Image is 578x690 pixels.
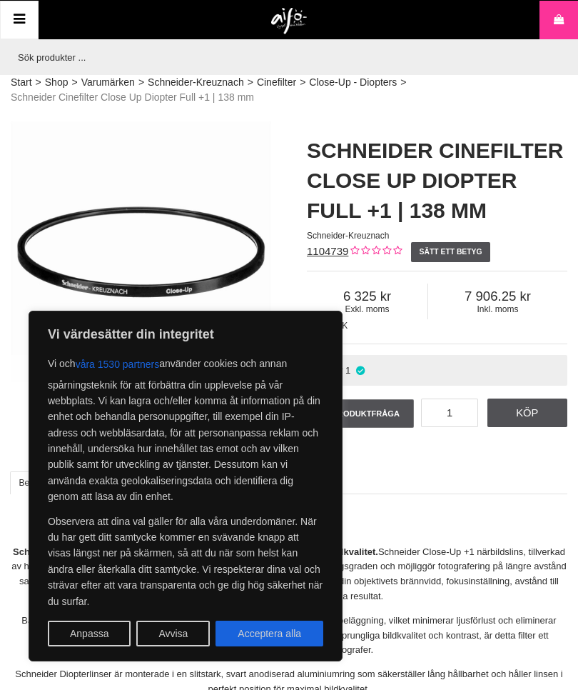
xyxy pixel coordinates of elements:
[11,75,32,90] a: Start
[345,365,350,376] span: 1
[11,517,567,535] h2: Beskrivning
[11,90,254,105] span: Schneider Cinefilter Close Up Diopter Full +1 | 138 mm
[487,399,568,427] a: Köp
[248,75,253,90] span: >
[348,244,402,259] div: Kundbetyg: 0
[317,365,343,376] span: I lager
[11,614,567,658] p: Båda linsytorna är behandlade med [PERSON_NAME] avancerade antireflexbeläggning, vilket minimerar...
[48,326,323,343] p: Vi värdesätter din integritet
[76,351,160,377] button: våra 1530 partners
[400,75,406,90] span: >
[11,545,567,604] p: Schneider Close-Up +1 närbildslins, tillverkad av högkvalitativt optiskt glas med överlägsen prec...
[411,242,490,262] a: Sätt ett betyg
[271,8,308,35] img: logo.png
[138,75,144,90] span: >
[148,75,244,90] a: Schneider-Kreuznach
[13,546,378,557] strong: Schneider Close-Up +1 Närbildslins - Optisk Precision för Förstklassig Bildkvalitet.
[428,289,567,304] span: 7 906.25
[216,621,323,646] button: Acceptera alla
[36,75,41,90] span: >
[307,231,389,241] span: Schneider-Kreuznach
[307,136,567,226] h1: Schneider Cinefilter Close Up Diopter Full +1 | 138 mm
[10,471,72,494] a: Beskrivning
[48,351,323,505] p: Vi och använder cookies och annan spårningsteknik för att förbättra din upplevelse på vår webbpla...
[48,621,131,646] button: Anpassa
[300,75,305,90] span: >
[81,75,135,90] a: Varumärken
[48,514,323,609] p: Observera att dina val gäller för alla våra underdomäner. När du har gett ditt samtycke kommer en...
[307,399,414,428] a: Produktfråga
[307,304,427,314] span: Exkl. moms
[428,304,567,314] span: Inkl. moms
[29,311,343,661] div: Vi värdesätter din integritet
[11,39,560,75] input: Sök produkter ...
[136,621,210,646] button: Avvisa
[309,75,397,90] a: Close-Up - Diopters
[307,245,348,257] a: 1104739
[307,289,427,304] span: 6 325
[71,75,77,90] span: >
[257,75,296,90] a: Cinefilter
[45,75,69,90] a: Shop
[354,365,366,376] i: I lager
